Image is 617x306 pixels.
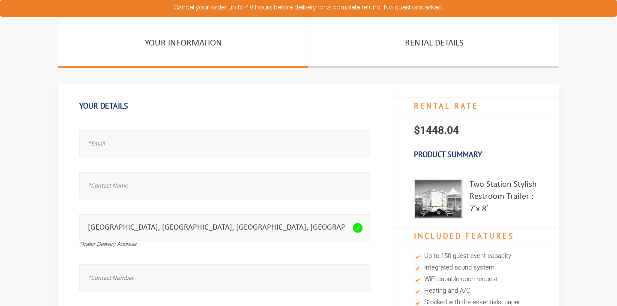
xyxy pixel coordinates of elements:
div: *Trailer Delivery Address [79,241,370,249]
input: *Trailer Delivery Address [79,214,370,241]
li: Integrated sound system [414,262,538,274]
div: Two Station Stylish Restroom Trailer : 7’x 8′ [470,179,538,219]
h3: Product Summary [392,145,559,164]
h4: Included Features [392,227,559,245]
li: WiFi capable upon request [414,274,538,285]
h1: Your Details [79,97,370,115]
input: *Contact Number [79,264,370,291]
a: Your Information [58,21,308,68]
h4: RENTAL RATE [392,97,559,115]
input: *Email [79,130,370,157]
li: Up to 150 guest event capacity [414,251,538,262]
li: Heating and A/C [414,285,538,297]
a: Rental Details [309,21,559,68]
p: $1448.04 [392,115,559,145]
input: *Contact Name [79,172,370,199]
